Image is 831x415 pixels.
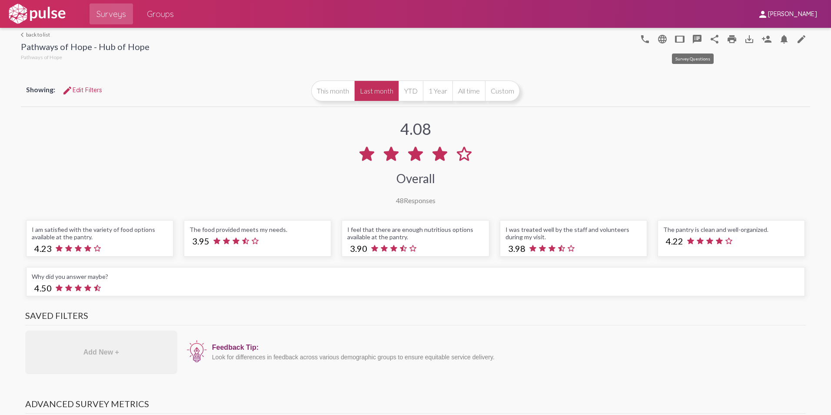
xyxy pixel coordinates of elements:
[140,3,181,24] a: Groups
[311,80,354,101] button: This month
[25,398,806,414] h3: Advanced Survey Metrics
[666,236,683,246] span: 4.22
[636,30,654,47] button: language
[212,344,801,351] div: Feedback Tip:
[189,226,326,233] div: The food provided meets my needs.
[452,80,485,101] button: All time
[663,226,799,233] div: The pantry is clean and well-organized.
[671,30,688,47] button: tablet
[709,34,720,44] mat-icon: Share
[192,236,209,246] span: 3.95
[744,34,755,44] mat-icon: Download
[508,243,525,254] span: 3.98
[55,82,109,98] button: Edit FiltersEdit Filters
[657,34,668,44] mat-icon: language
[62,86,102,94] span: Edit Filters
[350,243,367,254] span: 3.90
[640,34,650,44] mat-icon: language
[758,30,775,47] button: Person
[32,273,799,280] div: Why did you answer maybe?
[25,310,806,325] h3: Saved Filters
[400,119,431,138] div: 4.08
[26,85,55,94] span: Showing:
[21,41,150,54] div: Pathways of Hope - Hub of Hope
[21,54,62,60] span: Pathways of Hope
[90,3,133,24] a: Surveys
[21,31,150,38] a: back to list
[727,34,737,44] mat-icon: print
[34,283,52,293] span: 4.50
[688,30,706,47] button: speaker_notes
[423,80,452,101] button: 1 Year
[96,6,126,22] span: Surveys
[768,10,817,18] span: [PERSON_NAME]
[347,226,483,241] div: I feel that there are enough nutritious options available at the pantry.
[396,196,404,204] span: 48
[758,9,768,20] mat-icon: person
[796,34,807,44] mat-icon: edit
[399,80,423,101] button: YTD
[32,226,168,241] div: I am satisfied with the variety of food options available at the pantry.
[485,80,520,101] button: Custom
[793,30,810,47] a: edit
[21,32,26,37] mat-icon: arrow_back_ios
[34,243,52,254] span: 4.23
[186,339,208,364] img: icon12.png
[396,171,435,186] div: Overall
[775,30,793,47] button: Bell
[147,6,174,22] span: Groups
[212,354,801,361] div: Look for differences in feedback across various demographic groups to ensure equitable service de...
[706,30,723,47] button: Share
[761,34,772,44] mat-icon: Person
[62,85,73,96] mat-icon: Edit Filters
[779,34,789,44] mat-icon: Bell
[692,34,702,44] mat-icon: speaker_notes
[741,30,758,47] button: Download
[7,3,67,25] img: white-logo.svg
[25,331,177,374] div: Add New +
[505,226,642,241] div: I was treated well by the staff and volunteers during my visit.
[396,196,435,204] div: Responses
[654,30,671,47] button: language
[723,30,741,47] a: print
[354,80,399,101] button: Last month
[675,34,685,44] mat-icon: tablet
[751,6,824,22] button: [PERSON_NAME]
